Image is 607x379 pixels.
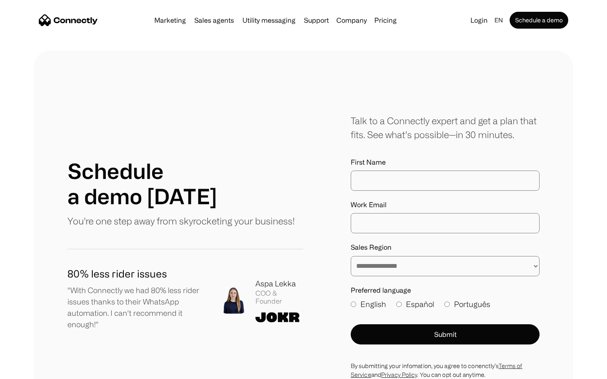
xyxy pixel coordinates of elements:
label: Work Email [351,201,540,209]
div: Company [336,14,367,26]
label: English [351,299,386,310]
button: Submit [351,324,540,344]
ul: Language list [17,364,51,376]
label: Português [444,299,490,310]
div: en [494,14,503,26]
input: English [351,302,356,307]
div: Aspa Lekka [255,278,303,289]
a: Login [467,14,491,26]
a: Sales agents [191,17,237,24]
a: Terms of Service [351,363,522,378]
a: Utility messaging [239,17,299,24]
a: Marketing [151,17,189,24]
label: Preferred language [351,286,540,294]
a: Support [301,17,332,24]
div: Talk to a Connectly expert and get a plan that fits. See what’s possible—in 30 minutes. [351,114,540,141]
label: Español [396,299,434,310]
h1: Schedule a demo [DATE] [67,158,217,209]
aside: Language selected: English [8,363,51,376]
a: Pricing [371,17,400,24]
p: "With Connectly we had 80% less rider issues thanks to their WhatsApp automation. I can't recomme... [67,285,207,330]
label: First Name [351,158,540,166]
h1: 80% less rider issues [67,266,207,281]
label: Sales Region [351,243,540,251]
a: Schedule a demo [510,12,568,29]
p: You're one step away from skyrocketing your business! [67,214,295,228]
div: COO & Founder [255,289,303,305]
input: Español [396,302,402,307]
input: Português [444,302,450,307]
div: By submitting your infomation, you agree to conenctly’s and . You can opt out anytime. [351,361,540,379]
a: Privacy Policy [381,371,417,378]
